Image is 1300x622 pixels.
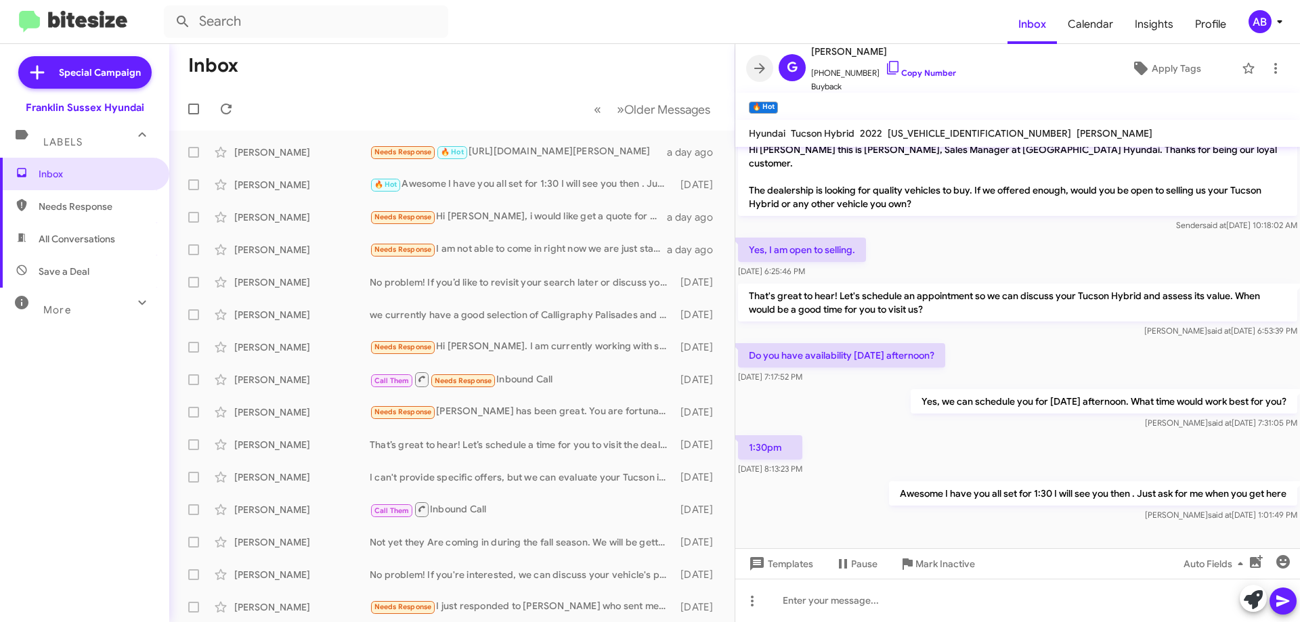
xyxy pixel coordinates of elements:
button: Mark Inactive [888,552,986,576]
div: Not yet they Are coming in during the fall season. We will be getting 1 calligraphy 1 sel premium... [370,535,674,549]
div: [DATE] [674,308,724,321]
nav: Page navigation example [586,95,718,123]
a: Copy Number [885,68,956,78]
div: [PERSON_NAME] [234,210,370,224]
div: Inbound Call [370,371,674,388]
div: I am not able to come in right now we are just starting to look for something for our daughter it... [370,242,667,257]
span: Needs Response [374,407,432,416]
div: [DATE] [674,438,724,451]
div: I just responded to [PERSON_NAME] who sent me an email. [370,599,674,615]
span: [DATE] 8:13:23 PM [738,464,802,474]
div: [PERSON_NAME] has been great. You are fortunate to have her. [370,404,674,420]
span: » [617,101,624,118]
div: [PERSON_NAME] [234,308,370,321]
div: [PERSON_NAME] [234,503,370,516]
div: [PERSON_NAME] [234,600,370,614]
span: Apply Tags [1152,56,1201,81]
span: Call Them [374,376,410,385]
span: Older Messages [624,102,710,117]
div: [DATE] [674,373,724,386]
div: [DATE] [674,568,724,581]
div: I can't provide specific offers, but we can evaluate your Tucson in person. Would you like to sch... [370,470,674,484]
div: a day ago [667,210,724,224]
input: Search [164,5,448,38]
div: Hi [PERSON_NAME]. I am currently working with someone. Thanks [370,339,674,355]
div: [DATE] [674,340,724,354]
div: [PERSON_NAME] [234,405,370,419]
div: a day ago [667,243,724,257]
span: [PERSON_NAME] [DATE] 6:53:39 PM [1144,326,1297,336]
span: 2022 [860,127,882,139]
div: [PERSON_NAME] [234,340,370,354]
span: Sender [DATE] 10:18:02 AM [1176,220,1297,230]
span: [US_VEHICLE_IDENTIFICATION_NUMBER] [888,127,1071,139]
div: [PERSON_NAME] [234,146,370,159]
div: No problem! If you're interested, we can discuss your vehicle's purchase option over the phone or... [370,568,674,581]
span: [PERSON_NAME] [811,43,956,60]
span: said at [1208,510,1232,520]
div: No problem! If you’d like to revisit your search later or discuss your vehicle's value, feel free... [370,275,674,289]
div: That’s great to hear! Let’s schedule a time for you to visit the dealership and we can discuss yo... [370,438,674,451]
button: Previous [586,95,609,123]
div: [URL][DOMAIN_NAME][PERSON_NAME] [370,144,667,160]
span: [PERSON_NAME] [DATE] 7:31:05 PM [1145,418,1297,428]
p: Do you have availability [DATE] afternoon? [738,343,945,368]
button: Apply Tags [1096,56,1235,81]
p: That's great to hear! Let's schedule an appointment so we can discuss your Tucson Hybrid and asse... [738,284,1297,321]
div: [PERSON_NAME] [234,243,370,257]
span: G [787,57,798,79]
a: Insights [1124,5,1184,44]
span: 🔥 Hot [441,148,464,156]
p: Hi [PERSON_NAME] this is [PERSON_NAME], Sales Manager at [GEOGRAPHIC_DATA] Hyundai. Thanks for be... [738,137,1297,216]
span: Hyundai [749,127,785,139]
button: Auto Fields [1173,552,1259,576]
button: Pause [824,552,888,576]
button: Templates [735,552,824,576]
span: Save a Deal [39,265,89,278]
span: Special Campaign [59,66,141,79]
span: Needs Response [374,245,432,254]
div: [DATE] [674,178,724,192]
div: [PERSON_NAME] [234,373,370,386]
div: [DATE] [674,275,724,289]
span: Needs Response [374,213,432,221]
div: Franklin Sussex Hyundai [26,101,144,114]
span: Mark Inactive [915,552,975,576]
span: Inbox [39,167,154,181]
span: said at [1208,418,1232,428]
a: Inbox [1007,5,1057,44]
small: 🔥 Hot [749,102,778,114]
div: Hi [PERSON_NAME], i would like get a quote for 2025 Tucson sel convenient awd [370,209,667,225]
span: Buyback [811,80,956,93]
div: [DATE] [674,600,724,614]
button: AB [1237,10,1285,33]
div: [PERSON_NAME] [234,178,370,192]
span: [PHONE_NUMBER] [811,60,956,80]
span: More [43,304,71,316]
a: Special Campaign [18,56,152,89]
span: Pause [851,552,877,576]
div: [PERSON_NAME] [234,438,370,451]
div: [PERSON_NAME] [234,470,370,484]
span: [DATE] 7:17:52 PM [738,372,802,382]
div: [DATE] [674,405,724,419]
div: [PERSON_NAME] [234,275,370,289]
span: All Conversations [39,232,115,246]
span: [PERSON_NAME] [DATE] 1:01:49 PM [1145,510,1297,520]
a: Profile [1184,5,1237,44]
p: Yes, we can schedule you for [DATE] afternoon. What time would work best for you? [911,389,1297,414]
span: Needs Response [39,200,154,213]
span: Labels [43,136,83,148]
span: Needs Response [374,602,432,611]
a: Calendar [1057,5,1124,44]
span: said at [1207,326,1231,336]
p: Yes, I am open to selling. [738,238,866,262]
p: Awesome I have you all set for 1:30 I will see you then . Just ask for me when you get here [889,481,1297,506]
div: [PERSON_NAME] [234,568,370,581]
button: Next [609,95,718,123]
span: Needs Response [374,148,432,156]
